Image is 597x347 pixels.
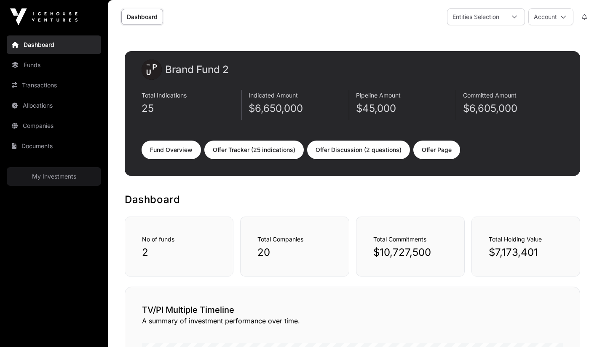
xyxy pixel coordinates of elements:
[257,236,303,243] span: Total Companies
[142,60,162,80] img: images.png
[489,236,542,243] span: Total Holding Value
[10,8,78,25] img: Icehouse Ventures Logo
[356,102,456,115] p: $45,000
[142,92,187,99] span: Total Indications
[125,193,580,206] h1: Dashboard
[142,246,216,259] p: 2
[528,8,573,25] button: Account
[307,141,410,159] a: Offer Discussion (2 questions)
[249,92,298,99] span: Indicated Amount
[447,9,504,25] div: Entities Selection
[7,76,101,95] a: Transactions
[373,236,426,243] span: Total Commitments
[142,304,563,316] h2: TV/PI Multiple Timeline
[7,96,101,115] a: Allocations
[373,246,447,259] p: $10,727,500
[165,63,229,76] h2: Brand Fund 2
[142,236,174,243] span: No of funds
[7,137,101,155] a: Documents
[249,102,348,115] p: $6,650,000
[413,141,460,159] a: Offer Page
[142,316,563,326] p: A summary of investment performance over time.
[463,92,517,99] span: Committed Amount
[7,167,101,186] a: My Investments
[142,141,201,159] a: Fund Overview
[356,92,401,99] span: Pipeline Amount
[204,141,304,159] a: Offer Tracker (25 indications)
[7,35,101,54] a: Dashboard
[257,246,332,259] p: 20
[142,102,241,115] p: 25
[463,102,563,115] p: $6,605,000
[555,306,597,347] iframe: Chat Widget
[7,117,101,135] a: Companies
[489,246,563,259] p: $7,173,401
[121,9,163,25] a: Dashboard
[7,56,101,74] a: Funds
